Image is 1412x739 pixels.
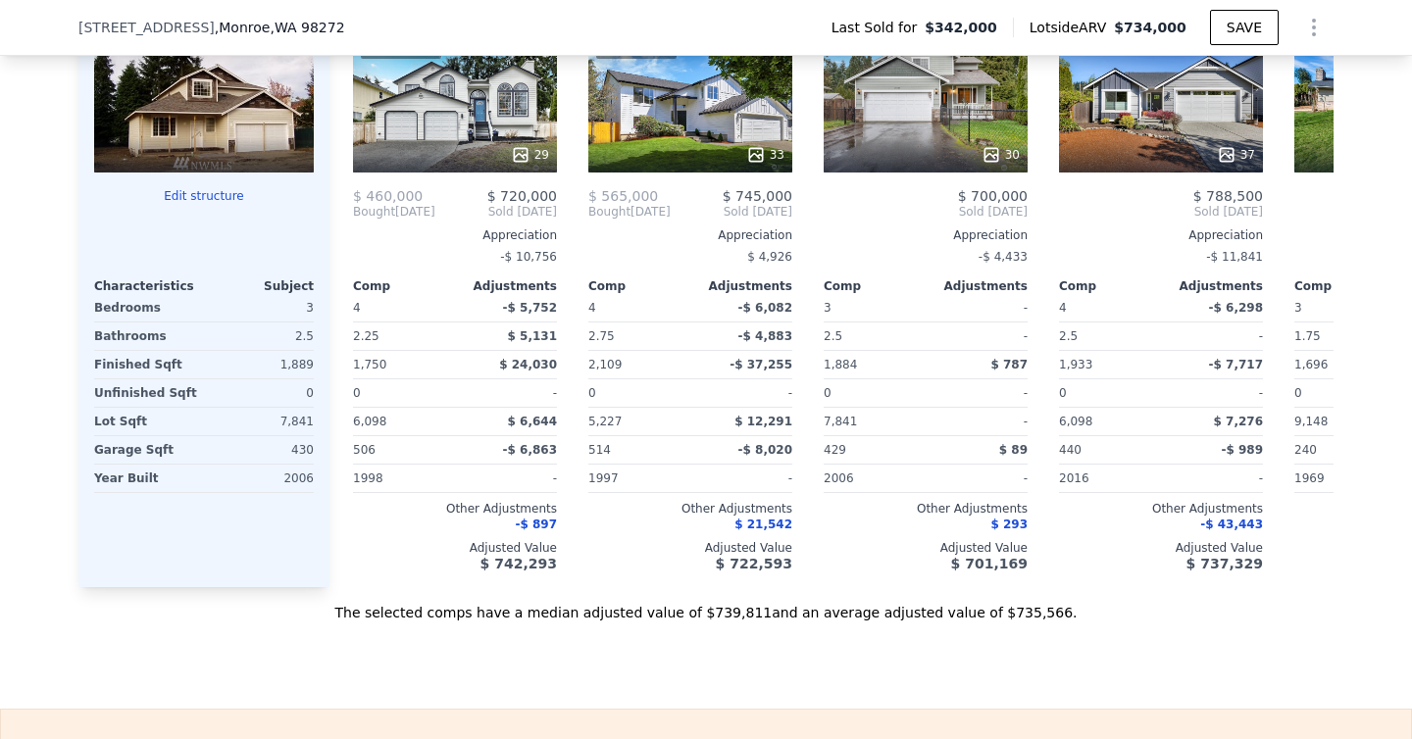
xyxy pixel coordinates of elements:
[94,294,200,321] div: Bedrooms
[999,443,1028,457] span: $ 89
[353,322,451,350] div: 2.25
[353,227,557,243] div: Appreciation
[1217,145,1255,165] div: 37
[925,18,997,37] span: $342,000
[824,301,832,315] span: 3
[588,465,686,492] div: 1997
[435,204,557,220] span: Sold [DATE]
[353,301,361,315] span: 4
[1059,386,1067,400] span: 0
[499,358,557,371] span: $ 24,030
[353,204,435,220] div: [DATE]
[723,188,792,204] span: $ 745,000
[1165,379,1263,407] div: -
[215,18,345,37] span: , Monroe
[832,18,926,37] span: Last Sold for
[508,415,557,428] span: $ 6,644
[455,278,557,294] div: Adjustments
[353,540,557,556] div: Adjusted Value
[588,204,630,220] span: Bought
[1294,465,1392,492] div: 1969
[824,501,1028,517] div: Other Adjustments
[94,188,314,204] button: Edit structure
[588,188,658,204] span: $ 565,000
[1294,415,1328,428] span: 9,148
[730,358,792,371] span: -$ 37,255
[746,145,784,165] div: 33
[824,386,832,400] span: 0
[824,227,1028,243] div: Appreciation
[979,250,1028,264] span: -$ 4,433
[208,294,314,321] div: 3
[208,351,314,378] div: 1,889
[588,443,611,457] span: 514
[208,322,314,350] div: 2.5
[508,329,557,343] span: $ 5,131
[990,358,1028,371] span: $ 787
[1294,443,1317,457] span: 240
[588,301,596,315] span: 4
[1294,8,1334,47] button: Show Options
[94,322,200,350] div: Bathrooms
[1186,556,1263,571] span: $ 737,329
[503,301,557,315] span: -$ 5,752
[1214,415,1263,428] span: $ 7,276
[1165,322,1263,350] div: -
[930,408,1028,435] div: -
[208,465,314,492] div: 2006
[734,415,792,428] span: $ 12,291
[353,386,361,400] span: 0
[588,322,686,350] div: 2.75
[1059,358,1092,371] span: 1,933
[94,436,200,464] div: Garage Sqft
[1059,415,1092,428] span: 6,098
[588,278,690,294] div: Comp
[1206,250,1263,264] span: -$ 11,841
[716,556,792,571] span: $ 722,593
[930,322,1028,350] div: -
[930,294,1028,321] div: -
[926,278,1028,294] div: Adjustments
[982,145,1020,165] div: 30
[1210,10,1279,45] button: SAVE
[353,204,395,220] span: Bought
[353,443,376,457] span: 506
[824,540,1028,556] div: Adjusted Value
[1294,301,1302,315] span: 3
[353,465,451,492] div: 1998
[1030,18,1114,37] span: Lotside ARV
[1059,540,1263,556] div: Adjusted Value
[1294,386,1302,400] span: 0
[1165,465,1263,492] div: -
[1059,204,1263,220] span: Sold [DATE]
[487,188,557,204] span: $ 720,000
[1059,443,1082,457] span: 440
[990,517,1028,531] span: $ 293
[94,351,200,378] div: Finished Sqft
[1059,227,1263,243] div: Appreciation
[208,436,314,464] div: 430
[208,379,314,407] div: 0
[694,465,792,492] div: -
[1294,278,1396,294] div: Comp
[270,20,344,35] span: , WA 98272
[588,358,622,371] span: 2,109
[1161,278,1263,294] div: Adjustments
[1193,188,1263,204] span: $ 788,500
[204,278,314,294] div: Subject
[930,379,1028,407] div: -
[588,227,792,243] div: Appreciation
[734,517,792,531] span: $ 21,542
[747,250,792,264] span: $ 4,926
[1221,443,1263,457] span: -$ 989
[500,250,557,264] span: -$ 10,756
[738,301,792,315] span: -$ 6,082
[353,358,386,371] span: 1,750
[588,415,622,428] span: 5,227
[738,443,792,457] span: -$ 8,020
[94,408,200,435] div: Lot Sqft
[353,501,557,517] div: Other Adjustments
[353,188,423,204] span: $ 460,000
[588,540,792,556] div: Adjusted Value
[515,517,557,531] span: -$ 897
